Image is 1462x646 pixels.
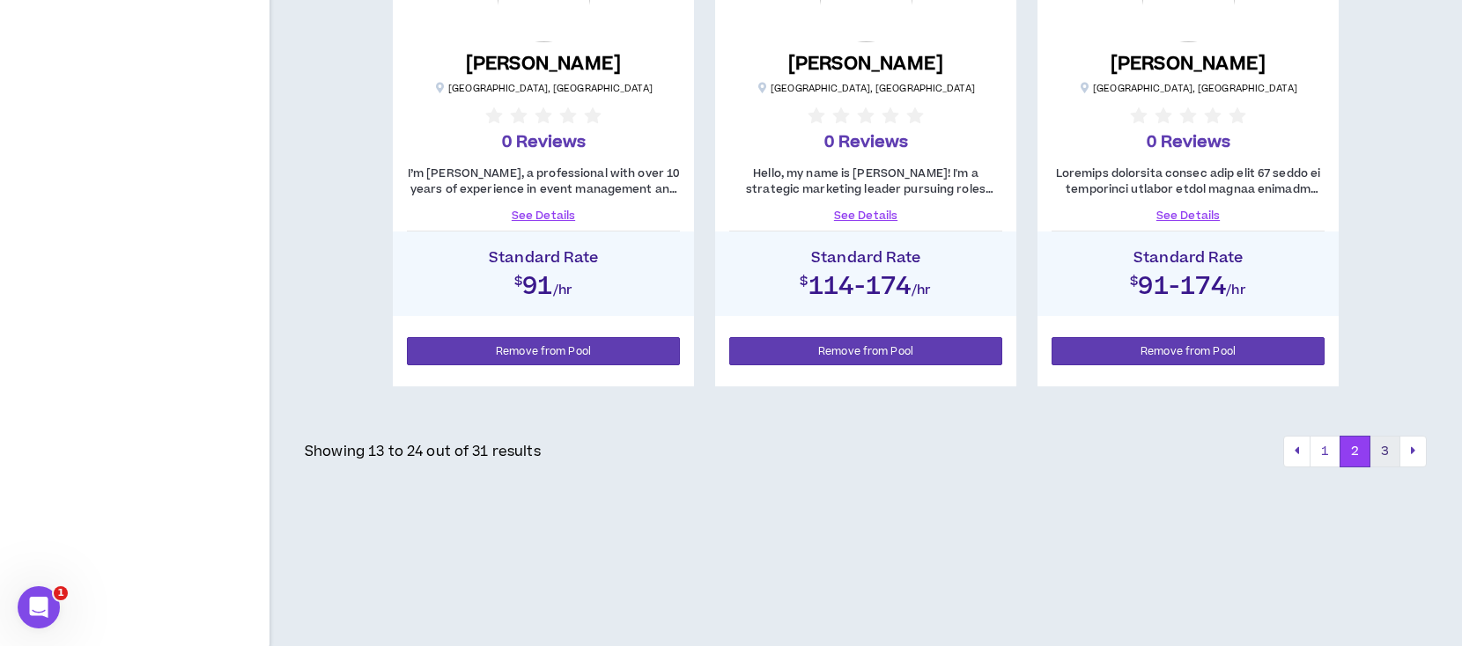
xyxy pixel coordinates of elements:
button: Remove from Pool [729,337,1002,365]
span: star [857,107,875,125]
h2: $114-174 [724,267,1008,298]
iframe: Intercom live chat [18,586,60,628]
h2: $91 [402,267,685,298]
button: 0 Reviews [808,102,924,155]
span: star [559,107,577,125]
button: Remove from Pool [407,337,680,365]
p: Showing 13 to 24 out of 31 results [305,441,541,462]
nav: pagination [1283,436,1427,467]
button: 1 [1310,436,1340,467]
span: star [584,107,602,125]
span: star [510,107,528,125]
span: star [1229,107,1246,125]
a: See Details [1052,208,1325,224]
span: star [906,107,924,125]
p: 0 Reviews [824,130,908,155]
a: See Details [729,208,1002,224]
span: star [1179,107,1197,125]
span: star [485,107,503,125]
span: star [535,107,552,125]
span: /hr [1226,281,1246,299]
p: [GEOGRAPHIC_DATA] , [GEOGRAPHIC_DATA] [434,82,653,95]
span: Remove from Pool [1141,343,1236,360]
button: 0 Reviews [1130,102,1246,155]
h4: Standard Rate [1046,249,1330,267]
h4: Standard Rate [724,249,1008,267]
h5: [PERSON_NAME] [1111,53,1266,75]
p: [GEOGRAPHIC_DATA] , [GEOGRAPHIC_DATA] [757,82,975,95]
p: 0 Reviews [502,130,586,155]
span: 1 [54,586,68,600]
p: Hello, my name is [PERSON_NAME]! I'm a strategic marketing leader pursuing roles between Atlanta ... [729,165,1002,197]
a: See Details [407,208,680,224]
span: /hr [912,281,932,299]
p: [GEOGRAPHIC_DATA] , [GEOGRAPHIC_DATA] [1079,82,1297,95]
span: star [1155,107,1172,125]
button: Remove from Pool [1052,337,1325,365]
h2: $91-174 [1046,267,1330,298]
p: Loremips dolorsita consec adip elit 67 seddo ei temporinci utlabor etdol magnaa enimadm veniamqui... [1052,165,1325,197]
p: I’m [PERSON_NAME], a professional with over 10 years of experience in event management and execut... [407,165,680,197]
h4: Standard Rate [402,249,685,267]
span: star [832,107,850,125]
button: 0 Reviews [485,102,602,155]
span: /hr [553,281,573,299]
span: star [1130,107,1148,125]
span: Remove from Pool [496,343,591,360]
span: star [1204,107,1222,125]
button: 2 [1340,436,1370,467]
p: 0 Reviews [1147,130,1230,155]
span: Remove from Pool [818,343,913,360]
h5: [PERSON_NAME] [466,53,622,75]
h5: [PERSON_NAME] [788,53,944,75]
button: 3 [1370,436,1400,467]
span: star [882,107,899,125]
span: star [808,107,825,125]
